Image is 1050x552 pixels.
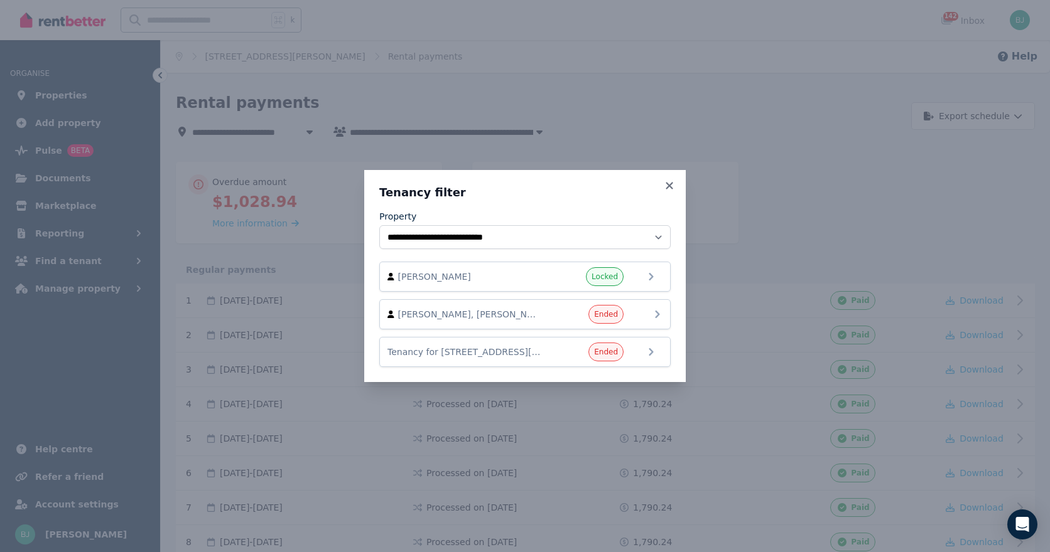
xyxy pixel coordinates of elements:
[398,308,541,321] span: [PERSON_NAME], [PERSON_NAME], [PERSON_NAME], and [PERSON_NAME]
[379,337,671,367] a: Tenancy for [STREET_ADDRESS][PERSON_NAME]Ended
[398,270,541,283] span: [PERSON_NAME]
[387,346,541,358] span: Tenancy for [STREET_ADDRESS][PERSON_NAME]
[1007,509,1037,539] div: Open Intercom Messenger
[594,347,618,357] span: Ended
[592,272,618,282] span: Locked
[379,299,671,329] a: [PERSON_NAME], [PERSON_NAME], [PERSON_NAME], and [PERSON_NAME]Ended
[379,185,671,200] h3: Tenancy filter
[594,309,618,319] span: Ended
[379,262,671,292] a: [PERSON_NAME]Locked
[379,210,416,223] label: Property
